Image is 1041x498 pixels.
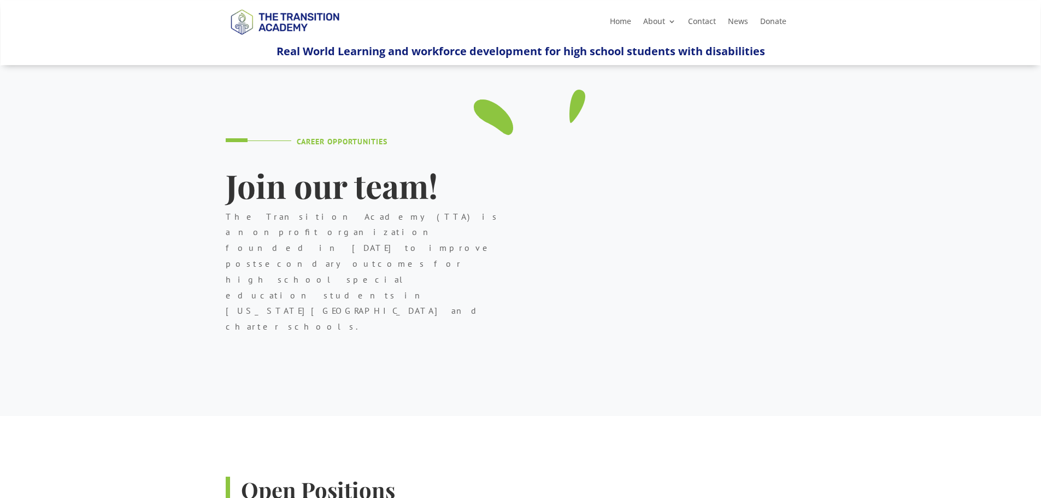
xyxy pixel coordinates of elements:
a: Home [610,17,631,30]
img: tutor-09_green [474,90,585,135]
h1: Join our team! [226,167,504,209]
a: About [643,17,676,30]
h4: Career Opportunities [297,138,504,151]
a: News [728,17,748,30]
img: TTA Brand_TTA Primary Logo_Horizontal_Light BG [226,2,344,41]
p: The Transition Academy (TTA) is a nonprofit organization founded in [DATE] to improve postseconda... [226,209,504,335]
span: Real World Learning and workforce development for high school students with disabilities [277,44,765,58]
a: Logo-Noticias [226,33,344,43]
a: Contact [688,17,716,30]
a: Donate [760,17,786,30]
